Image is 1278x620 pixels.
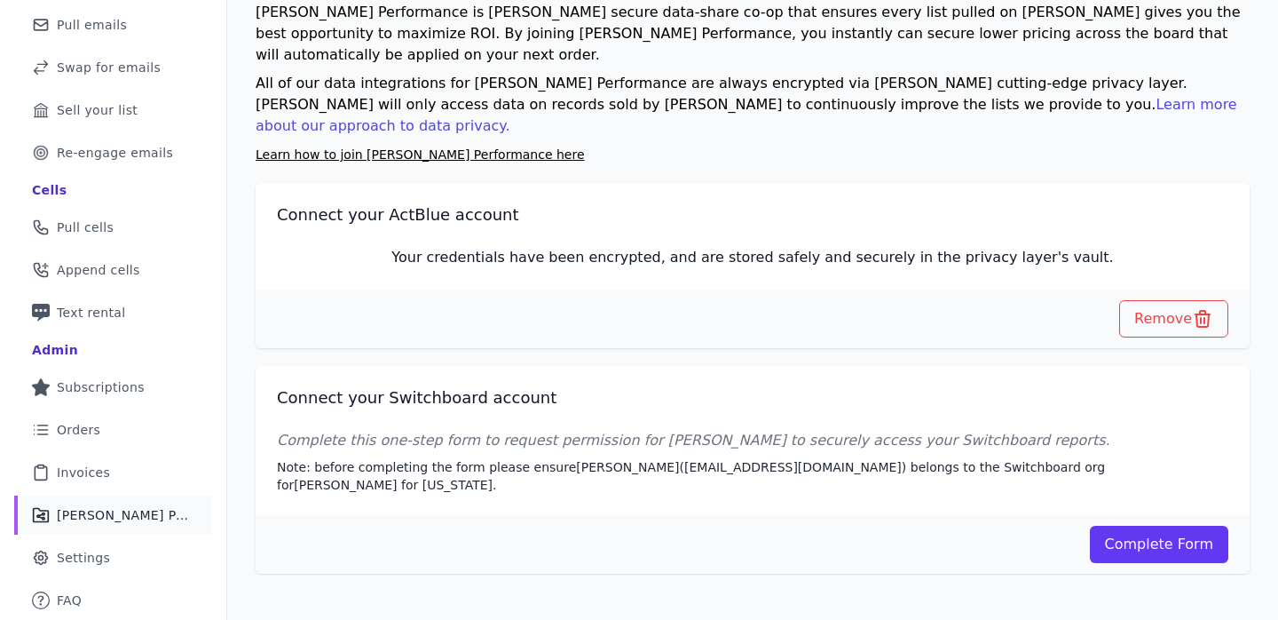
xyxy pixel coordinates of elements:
[277,430,1228,451] p: Complete this one-step form to request permission for [PERSON_NAME] to securely access your Switc...
[57,421,100,439] span: Orders
[14,133,212,172] a: Re-engage emails
[57,261,140,279] span: Append cells
[256,2,1250,66] p: [PERSON_NAME] Performance is [PERSON_NAME] secure data-share co-op that ensures every list pulled...
[1119,300,1228,338] button: Remove
[57,16,127,34] span: Pull emails
[57,219,114,236] span: Pull cells
[57,592,82,609] span: FAQ
[14,5,212,44] a: Pull emails
[256,147,585,162] a: Learn how to join [PERSON_NAME] Performance here
[32,181,67,199] div: Cells
[32,341,78,359] div: Admin
[57,378,145,396] span: Subscriptions
[14,538,212,577] a: Settings
[14,453,212,492] a: Invoices
[57,304,126,322] span: Text rental
[57,549,110,567] span: Settings
[57,59,161,76] span: Swap for emails
[14,208,212,247] a: Pull cells
[1090,526,1229,563] a: Complete Form
[57,464,110,481] span: Invoices
[57,144,173,162] span: Re-engage emails
[14,581,212,620] a: FAQ
[14,250,212,290] a: Append cells
[277,387,1228,409] h2: Connect your Switchboard account
[14,368,212,407] a: Subscriptions
[14,91,212,130] a: Sell your list
[277,204,1228,226] h2: Connect your ActBlue account
[14,410,212,449] a: Orders
[14,496,212,535] a: [PERSON_NAME] Performance
[14,293,212,332] a: Text rental
[14,48,212,87] a: Swap for emails
[277,458,1228,494] p: Note: before completing the form please ensure [PERSON_NAME] ( [EMAIL_ADDRESS][DOMAIN_NAME] ) bel...
[277,247,1228,268] p: Your credentials have been encrypted, and are stored safely and securely in the privacy layer's v...
[57,506,191,524] span: [PERSON_NAME] Performance
[256,73,1250,137] p: All of our data integrations for [PERSON_NAME] Performance are always encrypted via [PERSON_NAME]...
[57,101,138,119] span: Sell your list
